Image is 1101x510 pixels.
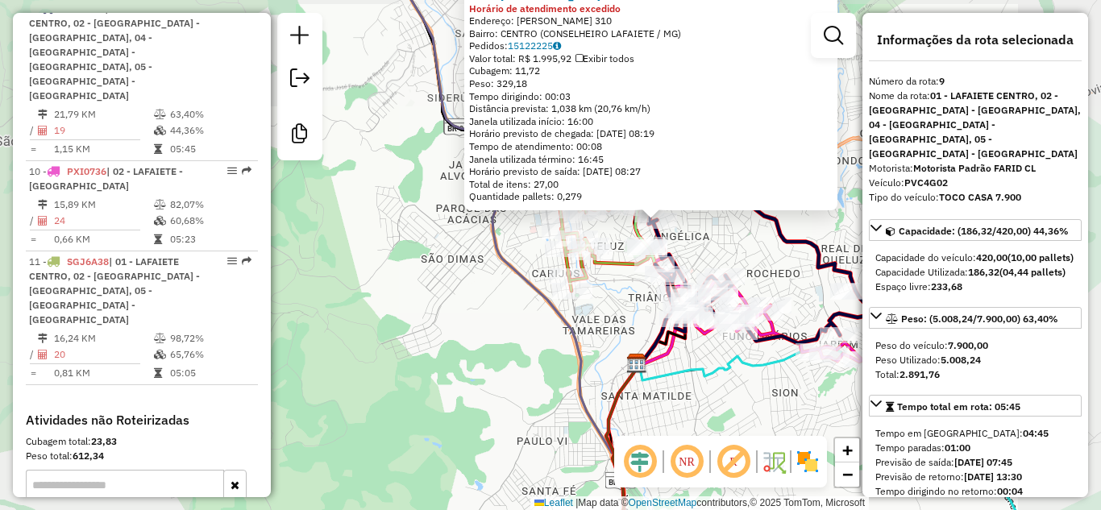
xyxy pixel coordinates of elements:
div: Tempo paradas: [875,441,1075,455]
div: Veículo: [869,176,1082,190]
div: Map data © contributors,© 2025 TomTom, Microsoft [530,496,869,510]
div: Capacidade: (186,32/420,00) 44,36% [869,244,1082,301]
div: Horário previsto de chegada: [DATE] 08:19 [469,127,833,140]
td: 63,40% [169,106,251,122]
strong: 01 - LAFAIETE CENTRO, 02 - [GEOGRAPHIC_DATA] - [GEOGRAPHIC_DATA], 04 - [GEOGRAPHIC_DATA] - [GEOGR... [869,89,1081,160]
div: Tempo dirigindo: 00:03 [469,90,833,103]
em: Rota exportada [242,166,251,176]
strong: 23,83 [91,435,117,447]
strong: TOCO CASA 7.900 [939,191,1021,203]
a: OpenStreetMap [629,497,697,508]
strong: 420,00 [976,251,1008,263]
a: Zoom out [835,462,859,487]
span: Ocultar NR [667,442,706,481]
div: Tipo do veículo: [869,190,1082,205]
strong: 7.900,00 [948,339,988,351]
div: Valor total: R$ 1.995,92 [469,52,833,65]
div: Cubagem: 11,72 [469,64,833,77]
i: Distância Total [38,200,48,209]
a: Zoom in [835,438,859,462]
span: Exibir rótulo [714,442,753,481]
a: Criar modelo [284,118,316,154]
span: + [842,440,853,460]
a: Leaflet [534,497,573,508]
td: 1,15 KM [53,141,153,157]
strong: [DATE] 13:30 [964,471,1022,483]
td: 24 [53,213,153,229]
i: Total de Atividades [38,126,48,135]
div: Peso: 329,18 [469,77,833,90]
td: 05:45 [169,141,251,157]
span: | 01 - LAFAIETE CENTRO, 02 - [GEOGRAPHIC_DATA] - [GEOGRAPHIC_DATA], 04 - [GEOGRAPHIC_DATA] - [GEO... [29,2,200,102]
strong: 00:04 [997,485,1023,497]
div: Janela utilizada término: 16:45 [469,153,833,166]
a: 15122225 [508,39,561,52]
div: Cubagem total: [26,434,258,449]
strong: (04,44 pallets) [999,266,1066,278]
em: Opções [227,256,237,266]
i: Distância Total [38,110,48,119]
div: Capacidade do veículo: [875,251,1075,265]
div: Nome da rota: [869,89,1082,161]
td: 0,81 KM [53,365,153,381]
div: Atividade não roteirizada - BAR DA FONTE [586,199,626,215]
a: Capacidade: (186,32/420,00) 44,36% [869,219,1082,241]
a: Exibir filtros [817,19,850,52]
strong: 186,32 [968,266,999,278]
i: % de utilização da cubagem [154,350,166,359]
strong: 2.891,76 [899,368,940,380]
span: Peso do veículo: [875,339,988,351]
img: Fluxo de ruas [761,449,787,475]
img: Exibir/Ocultar setores [795,449,821,475]
strong: 04:45 [1023,427,1049,439]
td: 05:23 [169,231,251,247]
div: Total de itens: 27,00 [469,178,833,191]
td: / [29,213,37,229]
div: Horário previsto de saída: [DATE] 08:27 [469,165,833,178]
strong: [DATE] 07:45 [954,456,1012,468]
div: Total: [875,367,1075,382]
h4: Informações da rota selecionada [869,32,1082,48]
td: 82,07% [169,197,251,213]
td: 21,79 KM [53,106,153,122]
div: Previsão de retorno: [875,470,1075,484]
span: | 02 - LAFAIETE - [GEOGRAPHIC_DATA] [29,165,183,192]
td: 15,89 KM [53,197,153,213]
div: Atividade não roteirizada - FERNANDO REZENDE [625,239,665,255]
td: 20 [53,346,153,363]
td: 05:05 [169,365,251,381]
td: 0,66 KM [53,231,153,247]
span: Peso: (5.008,24/7.900,00) 63,40% [901,313,1058,325]
span: 11 - [29,255,200,325]
strong: 5.008,24 [941,354,981,366]
td: / [29,346,37,363]
td: 98,72% [169,330,251,346]
td: = [29,365,37,381]
span: 10 - [29,165,183,192]
div: Bairro: CENTRO (CONSELHEIRO LAFAIETE / MG) [469,27,833,40]
span: Exibir todos [575,52,634,64]
td: 44,36% [169,122,251,139]
strong: 612,34 [73,450,104,462]
em: Rota exportada [242,256,251,266]
i: Tempo total em rota [154,144,162,154]
div: Espaço livre: [875,280,1075,294]
strong: (10,00 pallets) [1008,251,1074,263]
i: % de utilização da cubagem [154,216,166,226]
div: Previsão de saída: [875,455,1075,470]
td: = [29,141,37,157]
div: Capacidade Utilizada: [875,265,1075,280]
strong: 01:00 [945,442,970,454]
i: Total de Atividades [38,350,48,359]
td: 65,76% [169,346,251,363]
div: Janela utilizada início: 16:00 [469,115,833,128]
div: Tempo total em rota: 05:45 [869,420,1082,505]
strong: PVC4G02 [904,176,948,189]
td: = [29,231,37,247]
div: Tempo dirigindo no retorno: [875,484,1075,499]
span: PVC4G02 [61,2,105,15]
span: | 01 - LAFAIETE CENTRO, 02 - [GEOGRAPHIC_DATA] - [GEOGRAPHIC_DATA], 05 - [GEOGRAPHIC_DATA] - [GEO... [29,255,200,325]
strong: Horário de atendimento excedido [469,2,621,15]
div: Distância prevista: 1,038 km (20,76 km/h) [469,102,833,115]
i: Distância Total [38,334,48,343]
